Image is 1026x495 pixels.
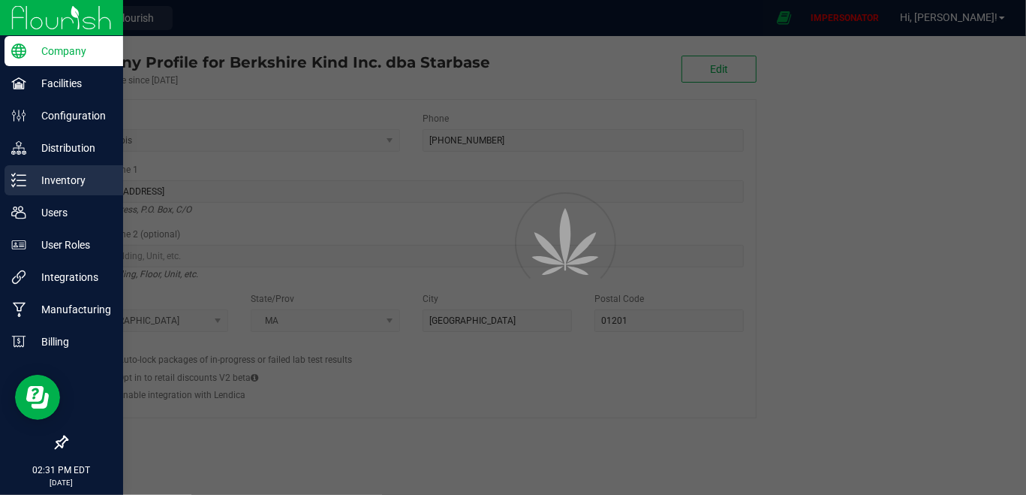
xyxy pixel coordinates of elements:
[11,76,26,91] inline-svg: Facilities
[26,236,116,254] p: User Roles
[7,463,116,477] p: 02:31 PM EDT
[11,140,26,155] inline-svg: Distribution
[26,107,116,125] p: Configuration
[11,270,26,285] inline-svg: Integrations
[26,42,116,60] p: Company
[11,302,26,317] inline-svg: Manufacturing
[26,333,116,351] p: Billing
[7,477,116,488] p: [DATE]
[11,108,26,123] inline-svg: Configuration
[11,173,26,188] inline-svg: Inventory
[11,205,26,220] inline-svg: Users
[11,237,26,252] inline-svg: User Roles
[15,375,60,420] iframe: Resource center
[26,171,116,189] p: Inventory
[26,74,116,92] p: Facilities
[26,268,116,286] p: Integrations
[26,139,116,157] p: Distribution
[26,204,116,222] p: Users
[26,300,116,318] p: Manufacturing
[11,44,26,59] inline-svg: Company
[11,334,26,349] inline-svg: Billing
